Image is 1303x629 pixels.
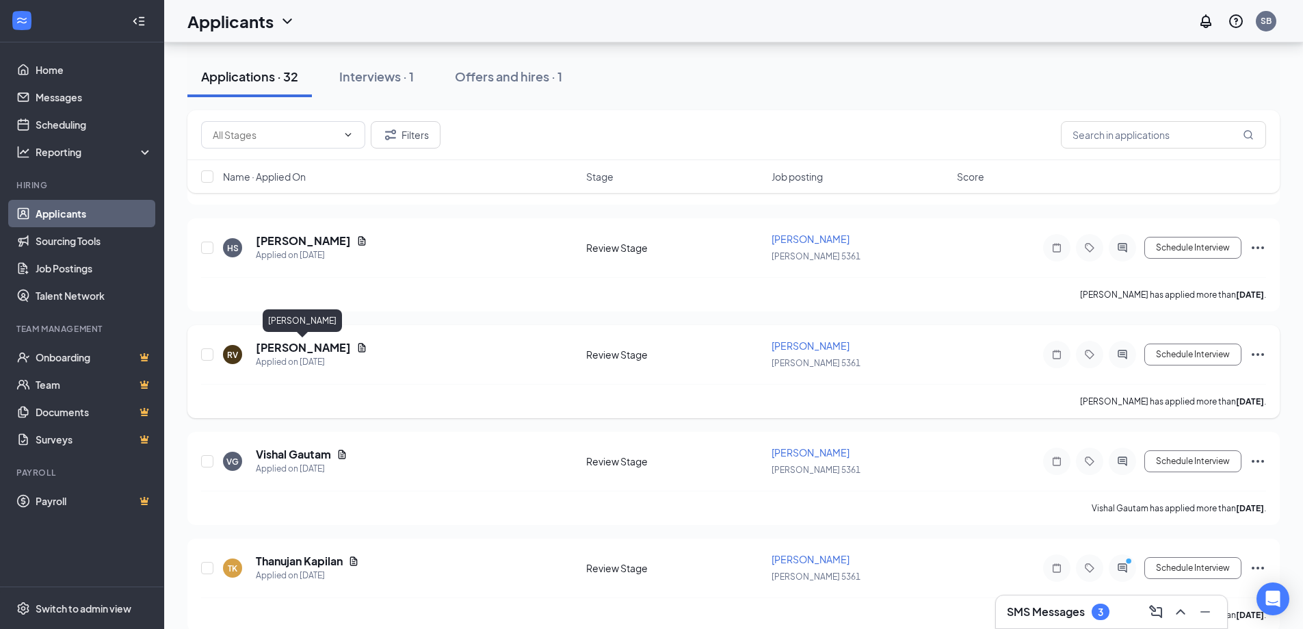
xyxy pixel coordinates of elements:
[36,398,153,426] a: DocumentsCrown
[772,251,860,261] span: [PERSON_NAME] 5361
[1250,346,1266,363] svg: Ellipses
[1081,563,1098,574] svg: Tag
[1236,396,1264,407] b: [DATE]
[1228,13,1244,29] svg: QuestionInfo
[772,339,850,352] span: [PERSON_NAME]
[36,282,153,309] a: Talent Network
[36,145,153,159] div: Reporting
[772,170,823,183] span: Job posting
[15,14,29,27] svg: WorkstreamLogo
[1197,604,1213,620] svg: Minimize
[132,14,146,28] svg: Collapse
[16,179,150,191] div: Hiring
[1236,503,1264,513] b: [DATE]
[1250,453,1266,470] svg: Ellipses
[339,68,414,85] div: Interviews · 1
[256,340,351,355] h5: [PERSON_NAME]
[1250,560,1266,576] svg: Ellipses
[1114,349,1131,360] svg: ActiveChat
[772,572,860,582] span: [PERSON_NAME] 5361
[1198,13,1214,29] svg: Notifications
[348,556,359,567] svg: Document
[1080,289,1266,300] p: [PERSON_NAME] has applied more than .
[1049,242,1065,253] svg: Note
[36,227,153,255] a: Sourcing Tools
[36,84,153,111] a: Messages
[382,127,399,143] svg: Filter
[36,487,153,515] a: PayrollCrown
[337,449,347,460] svg: Document
[256,355,367,369] div: Applied on [DATE]
[36,344,153,371] a: OnboardingCrown
[16,467,150,478] div: Payroll
[455,68,562,85] div: Offers and hires · 1
[1250,240,1266,256] svg: Ellipses
[356,342,367,353] svg: Document
[1144,237,1241,259] button: Schedule Interview
[36,426,153,453] a: SurveysCrown
[1236,290,1264,300] b: [DATE]
[16,602,30,615] svg: Settings
[586,348,763,361] div: Review Stage
[772,446,850,459] span: [PERSON_NAME]
[213,127,337,142] input: All Stages
[1114,242,1131,253] svg: ActiveChat
[1080,396,1266,407] p: [PERSON_NAME] has applied more than .
[1098,606,1103,618] div: 3
[1081,242,1098,253] svg: Tag
[1236,610,1264,620] b: [DATE]
[226,456,239,467] div: VG
[1122,557,1139,568] svg: PrimaryDot
[16,323,150,335] div: Team Management
[772,465,860,475] span: [PERSON_NAME] 5361
[772,233,850,245] span: [PERSON_NAME]
[586,170,614,183] span: Stage
[1172,604,1189,620] svg: ChevronUp
[227,242,239,254] div: HS
[1145,601,1167,623] button: ComposeMessage
[256,569,359,582] div: Applied on [DATE]
[223,170,306,183] span: Name · Applied On
[772,358,860,368] span: [PERSON_NAME] 5361
[36,602,131,615] div: Switch to admin view
[957,170,984,183] span: Score
[36,111,153,138] a: Scheduling
[1144,557,1241,579] button: Schedule Interview
[1049,349,1065,360] svg: Note
[1144,450,1241,472] button: Schedule Interview
[201,68,298,85] div: Applications · 32
[16,145,30,159] svg: Analysis
[1081,456,1098,467] svg: Tag
[586,454,763,468] div: Review Stage
[263,309,342,332] div: [PERSON_NAME]
[1007,604,1085,619] h3: SMS Messages
[1049,563,1065,574] svg: Note
[1081,349,1098,360] svg: Tag
[1194,601,1216,623] button: Minimize
[356,235,367,246] svg: Document
[343,129,354,140] svg: ChevronDown
[256,248,367,262] div: Applied on [DATE]
[36,56,153,84] a: Home
[36,371,153,398] a: TeamCrown
[772,553,850,565] span: [PERSON_NAME]
[1243,129,1254,140] svg: MagnifyingGlass
[1256,582,1289,615] div: Open Intercom Messenger
[279,13,295,29] svg: ChevronDown
[1261,15,1272,27] div: SB
[1114,456,1131,467] svg: ActiveChat
[227,349,238,361] div: RV
[228,563,237,574] div: TK
[256,462,347,476] div: Applied on [DATE]
[187,10,274,33] h1: Applicants
[36,255,153,282] a: Job Postings
[1061,121,1266,149] input: Search in applications
[1114,563,1131,574] svg: ActiveChat
[256,447,331,462] h5: Vishal Gautam
[1148,604,1164,620] svg: ComposeMessage
[586,241,763,255] div: Review Stage
[1092,502,1266,514] p: Vishal Gautam has applied more than .
[256,233,351,248] h5: [PERSON_NAME]
[1049,456,1065,467] svg: Note
[1144,344,1241,365] button: Schedule Interview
